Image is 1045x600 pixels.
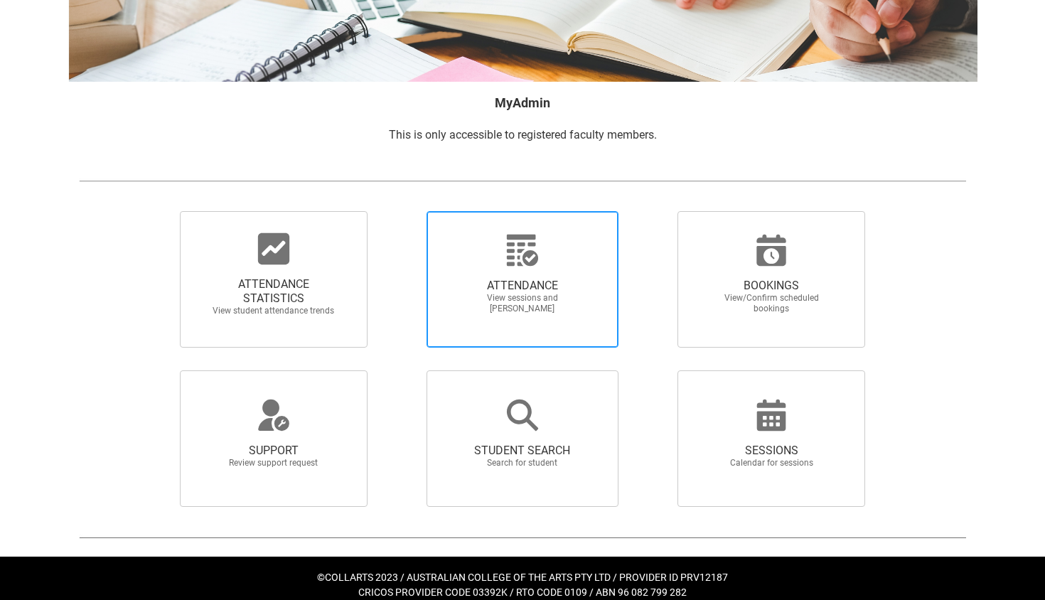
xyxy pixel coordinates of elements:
span: Review support request [211,458,336,468]
span: STUDENT SEARCH [460,444,585,458]
span: SESSIONS [709,444,834,458]
h2: MyAdmin [79,93,966,112]
span: This is only accessible to registered faculty members. [389,128,657,141]
span: View student attendance trends [211,306,336,316]
img: REDU_GREY_LINE [79,530,966,545]
img: REDU_GREY_LINE [79,173,966,188]
span: ATTENDANCE STATISTICS [211,277,336,306]
span: Calendar for sessions [709,458,834,468]
span: View sessions and [PERSON_NAME] [460,293,585,314]
span: Search for student [460,458,585,468]
span: ATTENDANCE [460,279,585,293]
span: SUPPORT [211,444,336,458]
span: View/Confirm scheduled bookings [709,293,834,314]
span: BOOKINGS [709,279,834,293]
